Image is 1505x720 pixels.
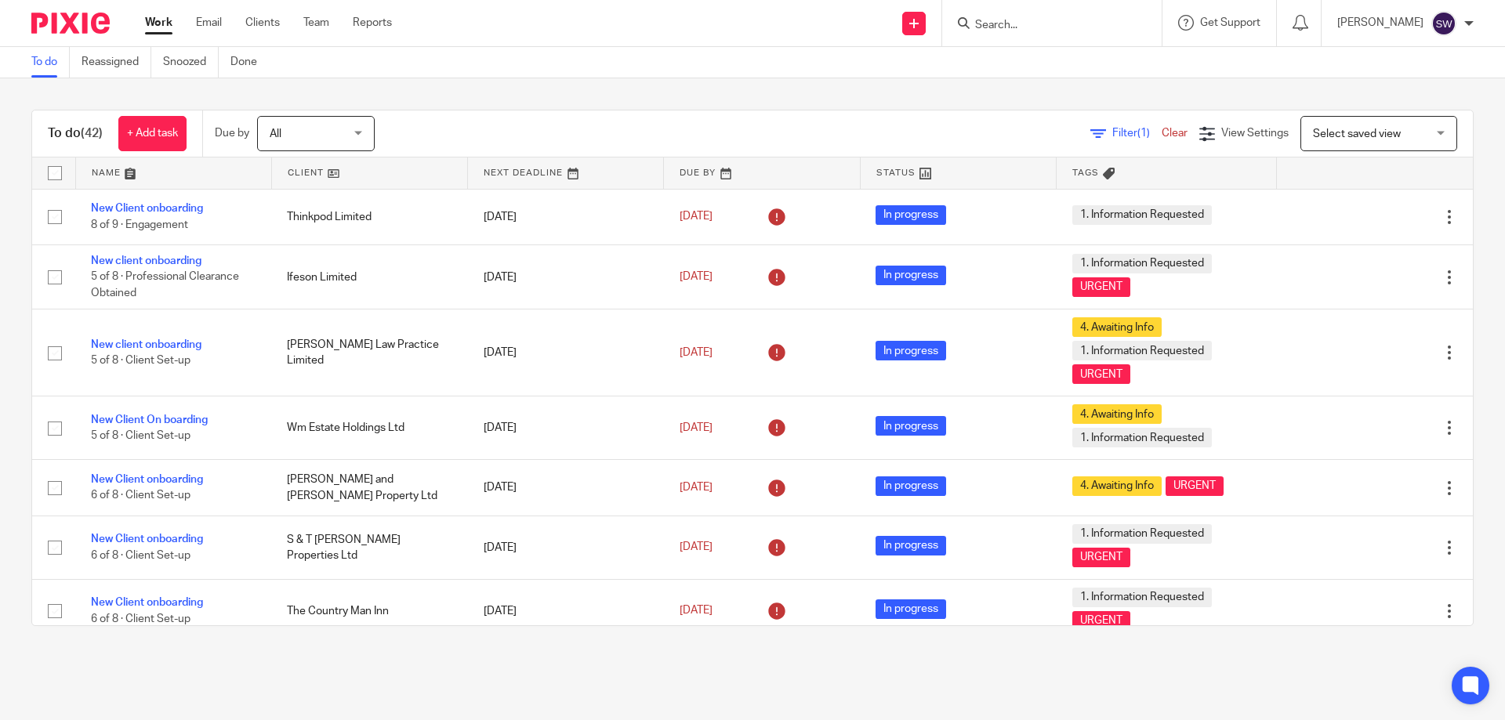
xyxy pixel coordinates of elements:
[468,516,664,579] td: [DATE]
[91,474,203,485] a: New Client onboarding
[680,422,713,433] span: [DATE]
[1072,364,1130,384] span: URGENT
[1200,17,1260,28] span: Get Support
[1072,168,1099,177] span: Tags
[1072,524,1212,544] span: 1. Information Requested
[118,116,187,151] a: + Add task
[353,15,392,31] a: Reports
[91,550,190,561] span: 6 of 8 · Client Set-up
[680,271,713,282] span: [DATE]
[163,47,219,78] a: Snoozed
[1072,341,1212,360] span: 1. Information Requested
[91,219,188,230] span: 8 of 9 · Engagement
[91,203,203,214] a: New Client onboarding
[270,128,281,139] span: All
[91,613,190,624] span: 6 of 8 · Client Set-up
[48,125,103,142] h1: To do
[1431,11,1456,36] img: svg%3E
[1112,128,1162,139] span: Filter
[974,19,1115,33] input: Search
[91,597,203,608] a: New Client onboarding
[468,579,664,642] td: [DATE]
[1221,128,1289,139] span: View Settings
[271,460,467,516] td: [PERSON_NAME] and [PERSON_NAME] Property Ltd
[215,125,249,141] p: Due by
[91,490,190,501] span: 6 of 8 · Client Set-up
[468,460,664,516] td: [DATE]
[271,309,467,396] td: [PERSON_NAME] Law Practice Limited
[91,414,208,425] a: New Client On boarding
[1162,128,1188,139] a: Clear
[91,534,203,545] a: New Client onboarding
[1072,317,1162,337] span: 4. Awaiting Info
[1072,428,1212,447] span: 1. Information Requested
[82,47,151,78] a: Reassigned
[271,516,467,579] td: S & T [PERSON_NAME] Properties Ltd
[876,266,946,285] span: In progress
[1072,404,1162,424] span: 4. Awaiting Info
[303,15,329,31] a: Team
[271,396,467,460] td: Wm Estate Holdings Ltd
[81,127,103,139] span: (42)
[1072,254,1212,273] span: 1. Information Requested
[245,15,280,31] a: Clients
[1072,277,1130,297] span: URGENT
[1166,476,1224,496] span: URGENT
[876,416,946,436] span: In progress
[876,205,946,225] span: In progress
[468,309,664,396] td: [DATE]
[468,244,664,309] td: [DATE]
[91,255,201,266] a: New client onboarding
[468,396,664,460] td: [DATE]
[91,356,190,367] span: 5 of 8 · Client Set-up
[876,536,946,555] span: In progress
[876,341,946,360] span: In progress
[680,542,713,553] span: [DATE]
[1313,128,1401,139] span: Select saved view
[1072,205,1212,225] span: 1. Information Requested
[468,189,664,244] td: [DATE]
[271,189,467,244] td: Thinkpod Limited
[680,482,713,493] span: [DATE]
[680,347,713,358] span: [DATE]
[230,47,269,78] a: Done
[31,47,70,78] a: To do
[680,606,713,617] span: [DATE]
[1137,128,1150,139] span: (1)
[271,579,467,642] td: The Country Man Inn
[91,272,239,299] span: 5 of 8 · Professional Clearance Obtained
[271,244,467,309] td: Ifeson Limited
[1337,15,1423,31] p: [PERSON_NAME]
[680,212,713,223] span: [DATE]
[31,13,110,34] img: Pixie
[876,476,946,496] span: In progress
[1072,611,1130,631] span: URGENT
[145,15,172,31] a: Work
[91,431,190,442] span: 5 of 8 · Client Set-up
[1072,588,1212,607] span: 1. Information Requested
[196,15,222,31] a: Email
[1072,476,1162,496] span: 4. Awaiting Info
[91,339,201,350] a: New client onboarding
[876,599,946,619] span: In progress
[1072,548,1130,567] span: URGENT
